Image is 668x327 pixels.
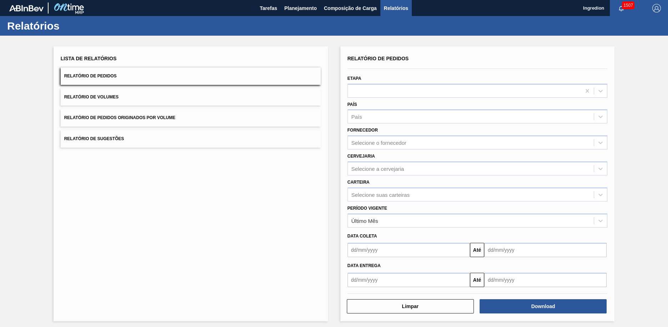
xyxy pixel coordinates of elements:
div: Selecione a cervejaria [351,165,404,172]
span: Composição de Carga [324,4,377,12]
label: Fornecedor [348,128,378,133]
span: Relatórios [384,4,408,12]
span: Relatório de Sugestões [64,136,124,141]
h1: Relatórios [7,22,134,30]
button: Relatório de Sugestões [61,130,321,148]
img: TNhmsLtSVTkK8tSr43FrP2fwEKptu5GPRR3wAAAABJRU5ErkJggg== [9,5,44,11]
div: Selecione suas carteiras [351,191,410,198]
button: Relatório de Pedidos Originados por Volume [61,109,321,127]
span: Relatório de Pedidos Originados por Volume [64,115,176,120]
span: Data entrega [348,263,381,268]
button: Relatório de Pedidos [61,67,321,85]
div: Selecione o fornecedor [351,140,406,146]
img: Logout [652,4,661,12]
span: Relatório de Pedidos [348,56,409,61]
input: dd/mm/yyyy [484,273,607,287]
label: Etapa [348,76,361,81]
label: Cervejaria [348,154,375,159]
span: Data coleta [348,234,377,239]
button: Até [470,273,484,287]
button: Até [470,243,484,257]
span: Planejamento [284,4,317,12]
label: Período Vigente [348,206,387,211]
span: Relatório de Pedidos [64,73,117,78]
button: Notificações [610,3,633,13]
span: Tarefas [260,4,277,12]
span: Relatório de Volumes [64,94,118,99]
label: Carteira [348,180,370,185]
button: Download [480,299,607,313]
label: País [348,102,357,107]
input: dd/mm/yyyy [348,273,470,287]
span: Lista de Relatórios [61,56,117,61]
span: 1507 [622,1,634,9]
button: Relatório de Volumes [61,88,321,106]
button: Limpar [347,299,474,313]
div: Último Mês [351,218,378,224]
div: País [351,114,362,120]
input: dd/mm/yyyy [348,243,470,257]
input: dd/mm/yyyy [484,243,607,257]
